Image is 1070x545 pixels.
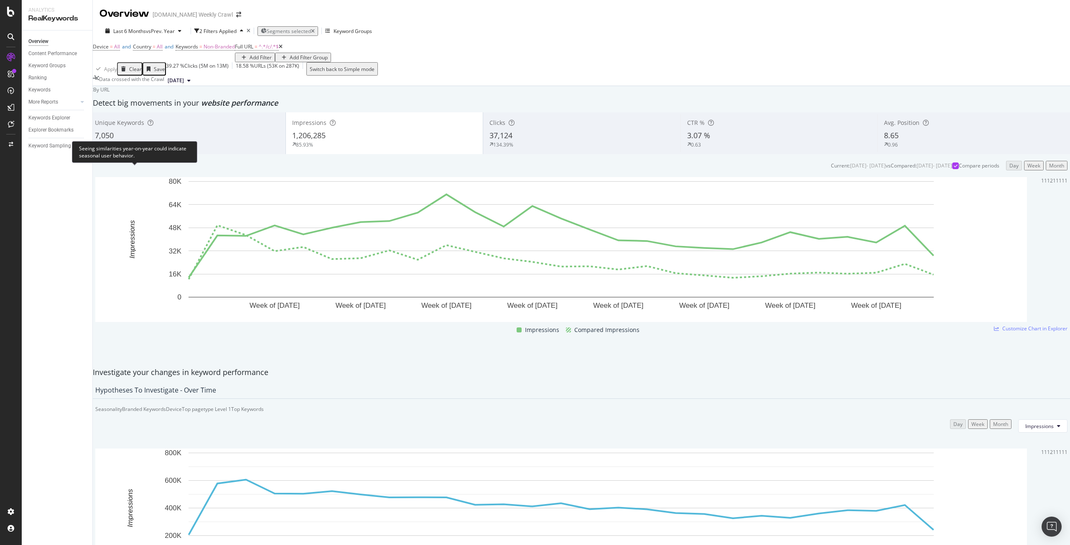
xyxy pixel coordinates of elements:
button: [DATE] [164,76,194,86]
div: 85.93% [296,141,313,148]
div: Add Filter [250,54,272,61]
div: Day [953,421,963,428]
button: Week [968,419,988,429]
div: 1 [1044,177,1047,184]
span: Unique Keywords [95,119,144,127]
div: Ranking [28,74,47,82]
div: Keyword Groups [334,28,372,35]
button: Clear [117,62,143,76]
span: All [157,43,163,50]
div: Data crossed with the Crawl [99,76,164,86]
div: More Reports [28,98,58,106]
span: Customize Chart in Explorer [1002,325,1067,332]
a: Ranking [28,74,87,82]
div: 1 [1059,177,1062,184]
button: 2 Filters Applied [194,24,247,38]
div: Add Filter Group [290,54,328,61]
span: and [165,43,173,50]
span: = [153,43,155,50]
div: 1 [1056,177,1059,184]
div: 2 Filters Applied [199,28,237,35]
a: More Reports [28,98,78,106]
text: Impressions [126,489,134,527]
text: 16K [169,270,182,278]
div: 0.96 [888,141,898,148]
div: 1 [1053,177,1056,184]
div: Compare periods [959,162,999,169]
div: [DATE] - [DATE] [850,162,886,169]
div: Month [993,421,1008,428]
span: 1,206,285 [292,130,326,140]
span: By URL [93,86,110,93]
div: 39.27 % Clicks ( 5M on 13M ) [166,62,229,76]
button: Week [1024,161,1044,170]
a: Customize Chart in Explorer [994,325,1067,332]
div: 134.39% [493,141,513,148]
span: = [255,43,257,50]
span: = [110,43,113,50]
div: 2 [1050,449,1053,456]
text: Week of [DATE] [507,302,558,310]
div: Day [1009,162,1019,169]
a: Keywords Explorer [28,114,87,122]
div: 1 [1041,177,1044,184]
div: Clear [129,66,142,73]
text: 0 [178,294,181,302]
div: Overview [28,37,48,46]
div: 1 [1056,449,1059,456]
div: Keywords Explorer [28,114,70,122]
div: 1 [1065,177,1067,184]
button: Add Filter [235,53,275,62]
a: Overview [28,37,87,46]
div: 1 [1047,177,1050,184]
div: Month [1049,162,1064,169]
div: Detect big movements in your [93,98,1070,109]
text: 64K [169,201,182,209]
div: 1 [1053,449,1056,456]
text: Week of [DATE] [421,302,471,310]
div: 1 [1044,449,1047,456]
div: 1 [1062,177,1065,184]
div: [DOMAIN_NAME] Weekly Crawl [153,10,233,19]
text: Week of [DATE] [679,302,729,310]
button: Day [950,419,966,429]
div: Keyword Groups [28,61,66,70]
div: Overview [99,7,149,21]
div: Device [166,406,182,413]
button: Month [1046,161,1067,170]
button: Apply [93,62,117,76]
span: Full URL [235,43,253,50]
span: Impressions [525,325,559,335]
span: Country [133,43,151,50]
button: Segments selected [257,26,318,36]
div: Apply [104,66,117,73]
text: 800K [165,449,181,457]
text: 80K [169,178,182,186]
div: Keyword Sampling [28,142,71,150]
div: Top Keywords [231,406,264,413]
span: 37,124 [489,130,512,140]
div: 1 [1041,449,1044,456]
div: Switch back to Simple mode [310,66,374,73]
svg: A chart. [95,177,1027,322]
text: 48K [169,224,182,232]
span: = [199,43,202,50]
div: Week [1027,162,1040,169]
span: Avg. Position [884,119,920,127]
div: arrow-right-arrow-left [236,12,241,18]
span: Segments selected [267,28,311,35]
div: 1 [1062,449,1065,456]
div: Hypotheses to Investigate - Over Time [95,386,216,394]
span: Device [93,43,109,50]
div: 1 [1047,449,1050,456]
span: Keywords [176,43,198,50]
text: 600K [165,477,181,485]
div: 0.63 [691,141,701,148]
div: Keywords [28,86,51,94]
div: Top pagetype Level 1 [182,406,231,413]
button: Last 6 MonthsvsPrev. Year [99,27,187,35]
span: 2025 Aug. 7th [168,77,184,84]
span: Impressions [1025,423,1054,430]
text: Week of [DATE] [250,302,300,310]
